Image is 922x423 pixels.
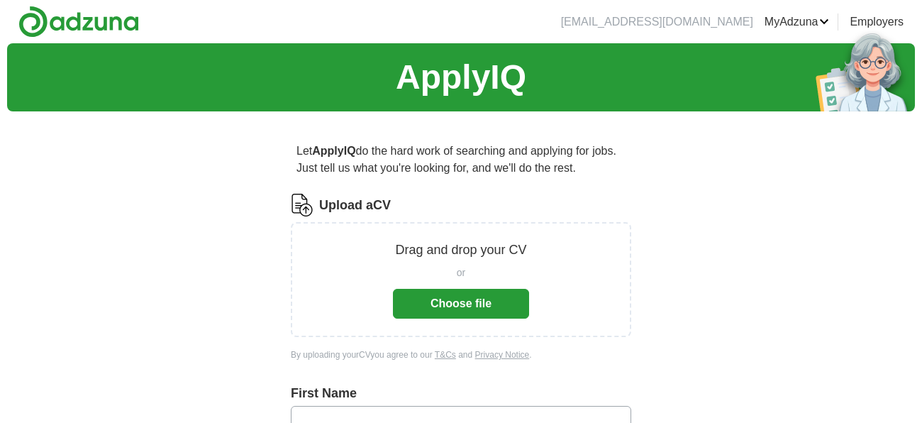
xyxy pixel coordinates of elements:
p: Let do the hard work of searching and applying for jobs. Just tell us what you're looking for, an... [291,137,631,182]
h1: ApplyIQ [396,52,526,103]
label: First Name [291,384,631,403]
a: MyAdzuna [765,13,830,31]
li: [EMAIL_ADDRESS][DOMAIN_NAME] [561,13,753,31]
div: By uploading your CV you agree to our and . [291,348,631,361]
p: Drag and drop your CV [395,241,526,260]
span: or [457,265,465,280]
button: Choose file [393,289,529,319]
strong: ApplyIQ [312,145,355,157]
img: CV Icon [291,194,313,216]
img: Adzuna logo [18,6,139,38]
label: Upload a CV [319,196,391,215]
a: Privacy Notice [475,350,530,360]
a: T&Cs [435,350,456,360]
a: Employers [850,13,904,31]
